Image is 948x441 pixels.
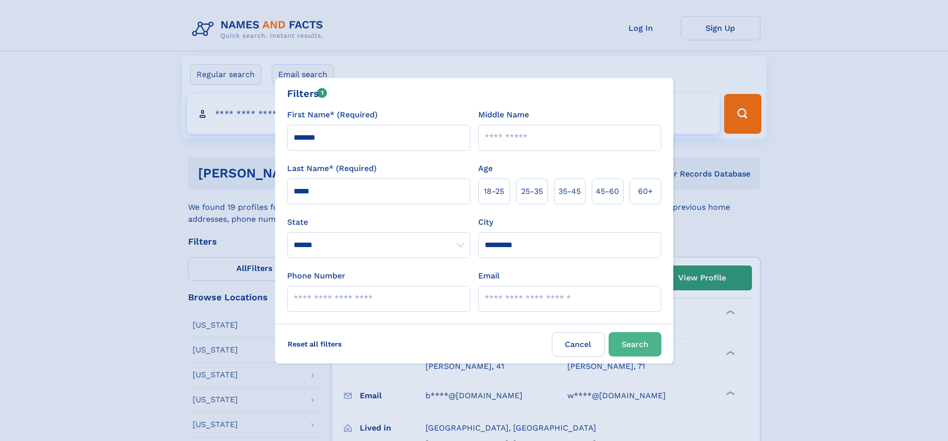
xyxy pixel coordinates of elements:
[287,216,470,228] label: State
[638,185,653,197] span: 60+
[552,332,605,356] label: Cancel
[558,185,581,197] span: 35‑45
[521,185,543,197] span: 25‑35
[478,270,500,282] label: Email
[287,163,377,175] label: Last Name* (Required)
[281,332,348,356] label: Reset all filters
[478,216,493,228] label: City
[478,163,493,175] label: Age
[287,109,378,121] label: First Name* (Required)
[596,185,619,197] span: 45‑60
[484,185,504,197] span: 18‑25
[478,109,529,121] label: Middle Name
[609,332,661,356] button: Search
[287,270,345,282] label: Phone Number
[287,86,327,101] div: Filters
